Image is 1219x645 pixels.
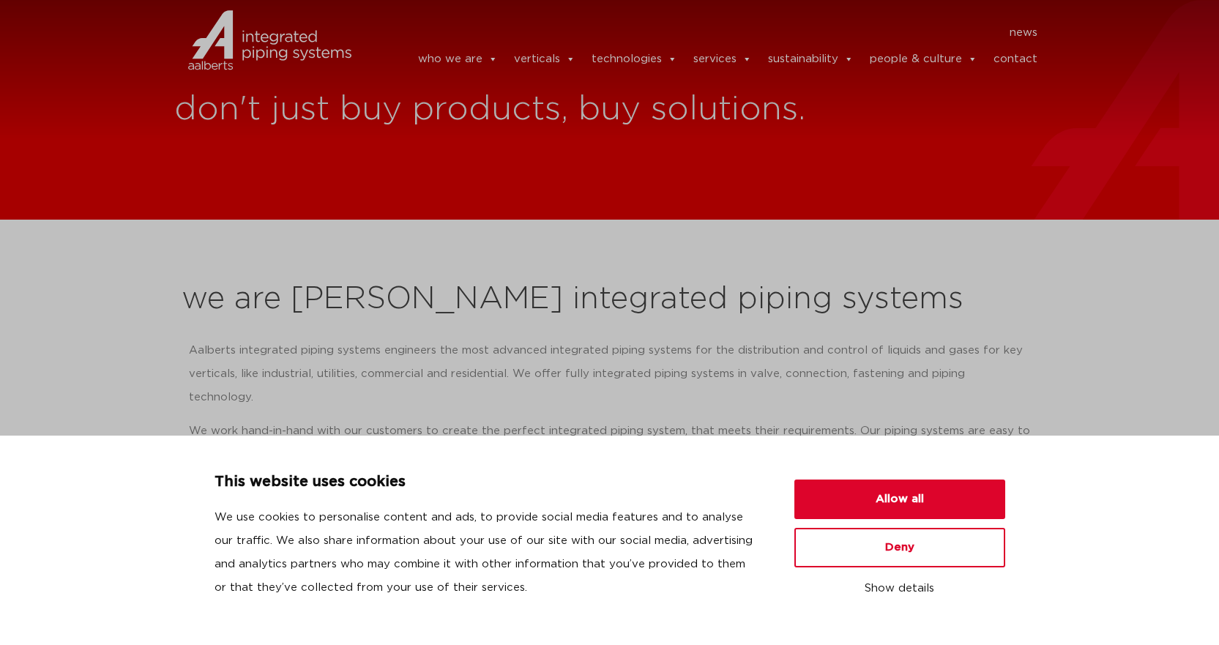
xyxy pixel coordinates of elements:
a: news [1010,21,1037,45]
p: Aalberts integrated piping systems engineers the most advanced integrated piping systems for the ... [189,339,1031,409]
h2: we are [PERSON_NAME] integrated piping systems [182,282,1038,317]
button: Deny [794,528,1005,567]
p: We use cookies to personalise content and ads, to provide social media features and to analyse ou... [215,506,759,600]
a: services [693,45,752,74]
button: Allow all [794,480,1005,519]
a: sustainability [768,45,854,74]
a: contact [994,45,1037,74]
button: Show details [794,576,1005,601]
p: We work hand-in-hand with our customers to create the perfect integrated piping system, that meet... [189,420,1031,490]
a: verticals [514,45,575,74]
a: who we are [418,45,498,74]
a: people & culture [870,45,977,74]
p: This website uses cookies [215,471,759,494]
a: technologies [592,45,677,74]
nav: Menu [373,21,1038,45]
